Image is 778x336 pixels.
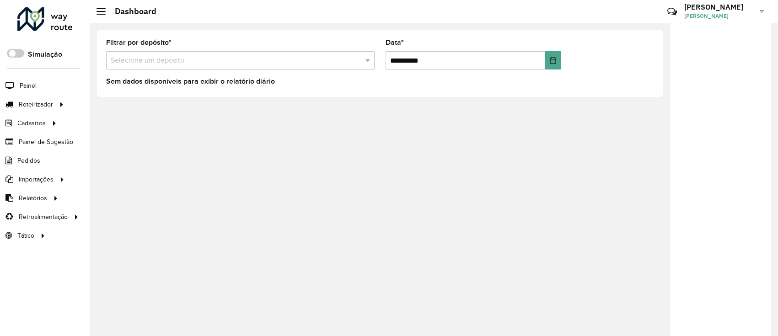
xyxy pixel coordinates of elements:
[20,81,37,91] span: Painel
[684,12,753,20] span: [PERSON_NAME]
[662,2,682,21] a: Contato Rápido
[19,100,53,109] span: Roteirizador
[106,6,156,16] h2: Dashboard
[684,3,753,11] h3: [PERSON_NAME]
[19,212,68,222] span: Retroalimentação
[17,156,40,165] span: Pedidos
[28,49,62,60] label: Simulação
[17,118,46,128] span: Cadastros
[19,193,47,203] span: Relatórios
[545,51,561,69] button: Choose Date
[19,175,54,184] span: Importações
[17,231,34,240] span: Tático
[106,37,172,48] label: Filtrar por depósito
[19,137,73,147] span: Painel de Sugestão
[106,76,275,87] label: Sem dados disponíveis para exibir o relatório diário
[386,37,404,48] label: Data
